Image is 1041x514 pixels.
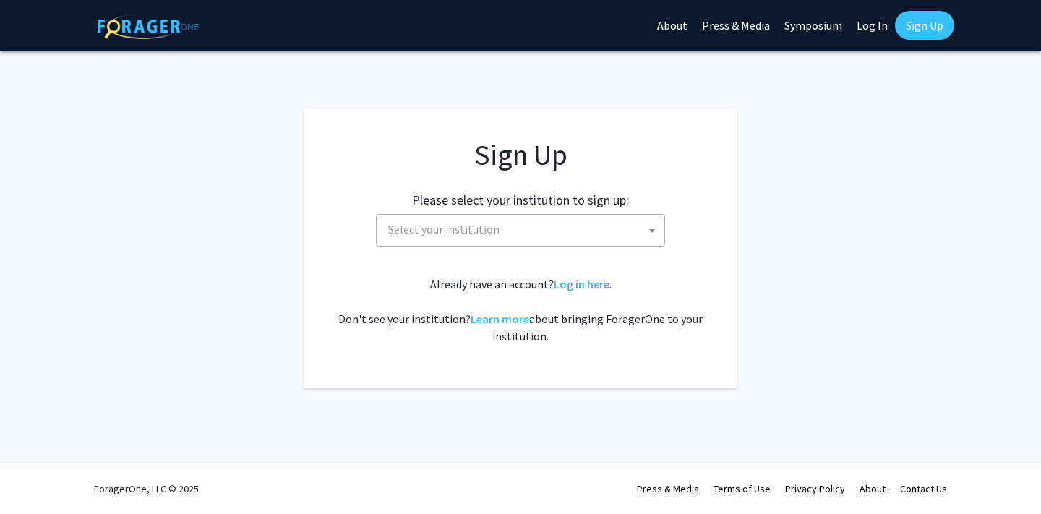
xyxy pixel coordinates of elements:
[895,11,954,40] a: Sign Up
[637,482,699,495] a: Press & Media
[785,482,845,495] a: Privacy Policy
[471,312,529,326] a: Learn more about bringing ForagerOne to your institution
[333,275,708,345] div: Already have an account? . Don't see your institution? about bringing ForagerOne to your institut...
[382,215,664,244] span: Select your institution
[860,482,886,495] a: About
[333,137,708,172] h1: Sign Up
[714,482,771,495] a: Terms of Use
[900,482,947,495] a: Contact Us
[388,222,500,236] span: Select your institution
[554,277,609,291] a: Log in here
[98,14,199,39] img: ForagerOne Logo
[376,214,665,247] span: Select your institution
[94,463,199,514] div: ForagerOne, LLC © 2025
[412,192,629,208] h2: Please select your institution to sign up:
